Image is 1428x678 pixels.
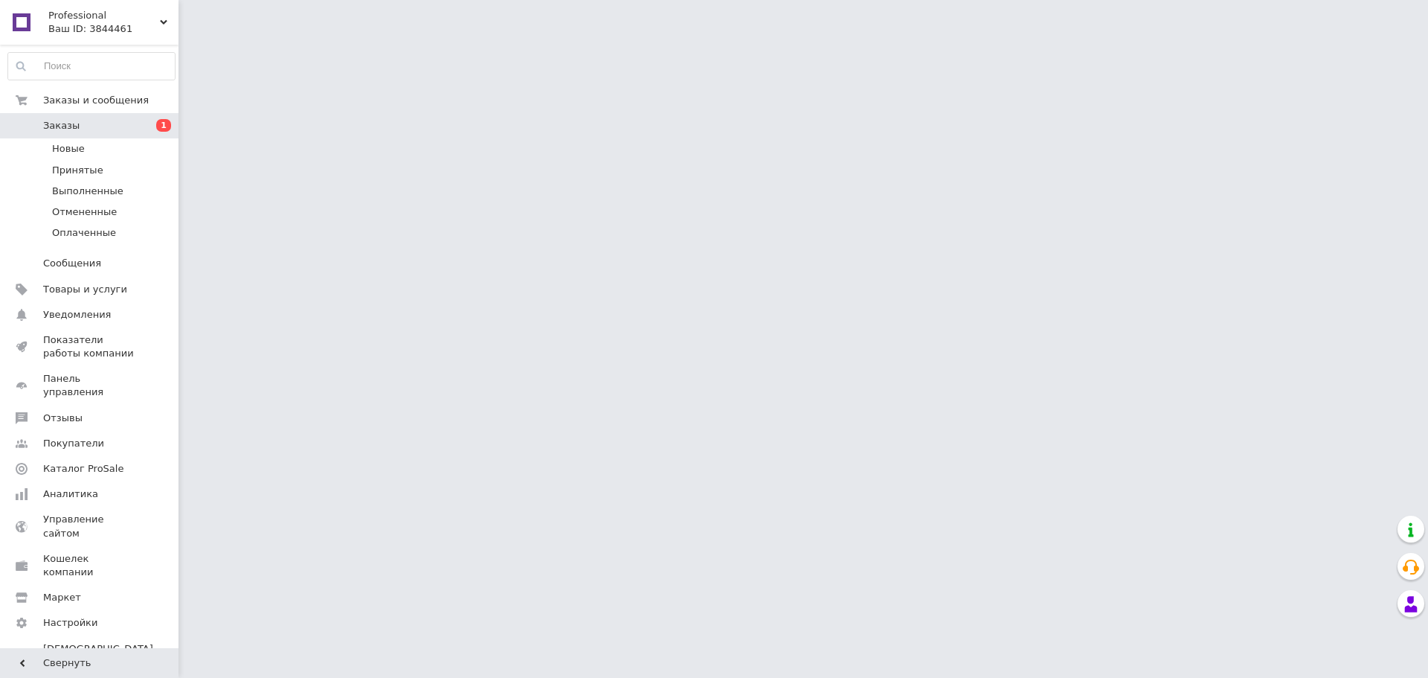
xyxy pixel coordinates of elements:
span: Маркет [43,591,81,604]
span: Товары и услуги [43,283,127,296]
input: Поиск [8,53,175,80]
span: Отзывы [43,412,83,425]
span: Заказы и сообщения [43,94,149,107]
span: Настройки [43,616,97,630]
span: Кошелек компании [43,552,138,579]
span: Принятые [52,164,103,177]
span: Выполненные [52,185,123,198]
span: Заказы [43,119,80,132]
span: Сообщения [43,257,101,270]
span: Уведомления [43,308,111,322]
span: Новые [52,142,85,156]
span: Каталог ProSale [43,462,123,476]
span: Оплаченные [52,226,116,240]
span: Professional [48,9,160,22]
span: Панель управления [43,372,138,399]
span: 1 [156,119,171,132]
span: Отмененные [52,205,117,219]
span: Покупатели [43,437,104,450]
span: Управление сайтом [43,513,138,540]
div: Ваш ID: 3844461 [48,22,178,36]
span: Показатели работы компании [43,333,138,360]
span: Аналитика [43,487,98,501]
